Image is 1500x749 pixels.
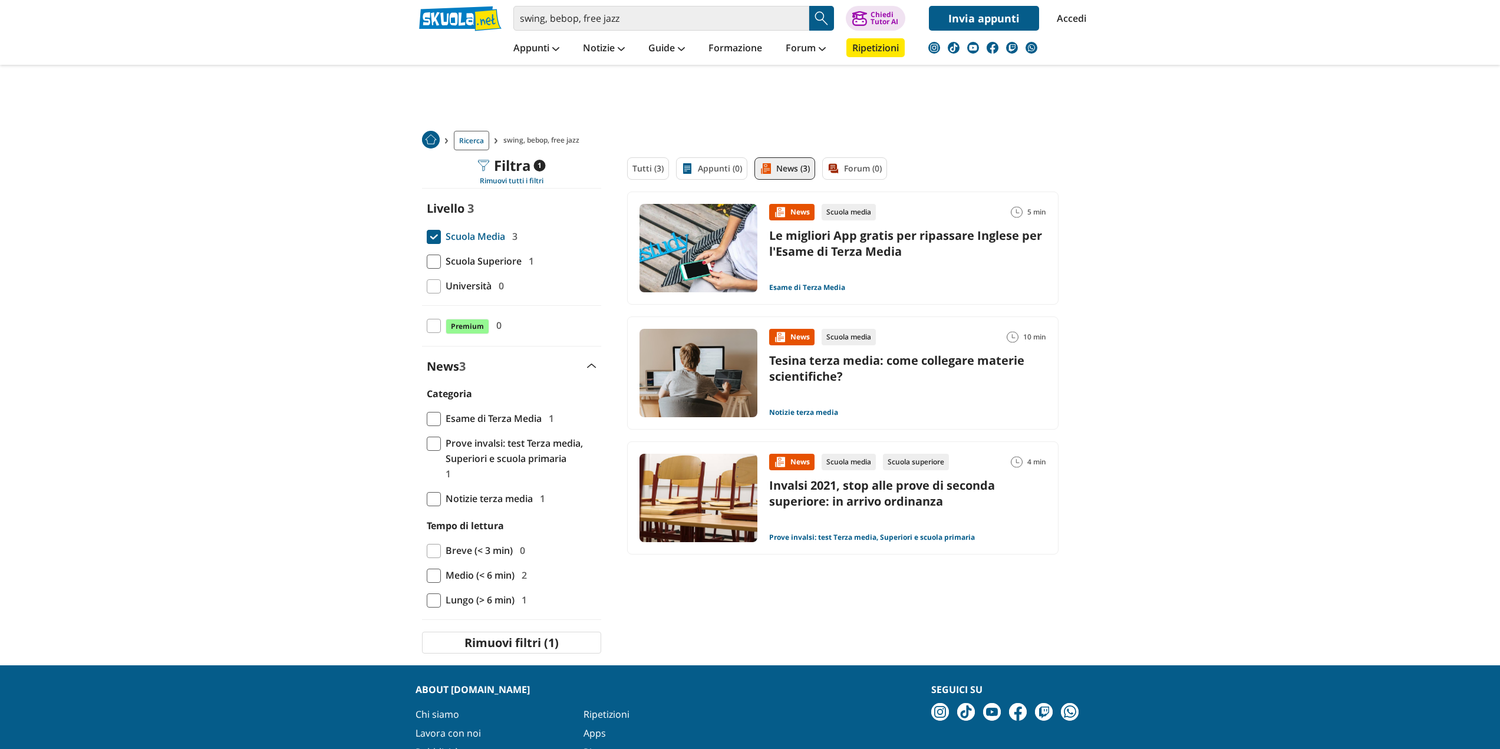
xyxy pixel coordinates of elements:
label: News [427,358,466,374]
input: Cerca appunti, riassunti o versioni [513,6,809,31]
a: Ricerca [454,131,489,150]
span: Lungo (> 6 min) [441,592,515,608]
div: Filtra [477,157,545,174]
span: 4 min [1027,454,1046,470]
a: Ripetizioni [846,38,905,57]
a: Accedi [1057,6,1082,31]
img: Tempo lettura [1011,456,1023,468]
img: youtube [983,703,1001,721]
a: Le migliori App gratis per ripassare Inglese per l'Esame di Terza Media [769,227,1042,259]
img: WhatsApp [1061,703,1079,721]
img: facebook [1009,703,1027,721]
img: News contenuto [774,456,786,468]
a: Tutti (3) [627,157,669,180]
img: News filtro contenuto attivo [760,163,772,174]
a: Invalsi 2021, stop alle prove di seconda superiore: in arrivo ordinanza [769,477,995,509]
div: News [769,329,815,345]
span: 0 [515,543,525,558]
div: Scuola superiore [883,454,949,470]
a: Home [422,131,440,150]
a: Notizie terza media [769,408,838,417]
a: Guide [645,38,688,60]
img: Apri e chiudi sezione [587,364,596,368]
span: 3 [507,229,517,244]
img: twitch [1006,42,1018,54]
span: 1 [517,592,527,608]
img: Immagine news [639,454,757,542]
img: Tempo lettura [1007,331,1018,343]
span: 1 [533,160,545,171]
div: News [769,454,815,470]
span: 10 min [1023,329,1046,345]
span: Medio (< 6 min) [441,567,515,583]
a: Ripetizioni [583,708,629,721]
img: tiktok [957,703,975,721]
span: Scuola Superiore [441,253,522,269]
span: 0 [492,318,502,333]
img: youtube [967,42,979,54]
img: Immagine news [639,204,757,292]
span: 1 [544,411,554,426]
a: News (3) [754,157,815,180]
img: twitch [1035,703,1053,721]
span: 2 [517,567,527,583]
span: Premium [446,319,489,334]
a: Notizie [580,38,628,60]
img: Tempo lettura [1011,206,1023,218]
a: Formazione [706,38,765,60]
span: Breve (< 3 min) [441,543,513,558]
a: Lavora con noi [416,727,481,740]
a: Prove invalsi: test Terza media, Superiori e scuola primaria [769,533,975,542]
div: Chiedi Tutor AI [871,11,898,25]
span: Esame di Terza Media [441,411,542,426]
a: Forum [783,38,829,60]
label: Categoria [427,387,472,400]
img: facebook [987,42,998,54]
a: Esame di Terza Media [769,283,845,292]
span: 1 [524,253,534,269]
img: instagram [931,703,949,721]
strong: About [DOMAIN_NAME] [416,683,530,696]
div: Scuola media [822,454,876,470]
a: Invia appunti [929,6,1039,31]
span: swing, bebop, free jazz [503,131,584,150]
span: 0 [494,278,504,293]
span: 1 [535,491,545,506]
button: Search Button [809,6,834,31]
img: News contenuto [774,331,786,343]
img: tiktok [948,42,960,54]
span: Università [441,278,492,293]
img: Filtra filtri mobile [477,160,489,171]
label: Livello [427,200,464,216]
span: Prove invalsi: test Terza media, Superiori e scuola primaria [441,435,596,466]
img: Immagine news [639,329,757,417]
img: instagram [928,42,940,54]
span: 3 [467,200,474,216]
span: Scuola Media [441,229,505,244]
span: 3 [459,358,466,374]
label: Tempo di lettura [427,519,504,532]
img: News contenuto [774,206,786,218]
div: News [769,204,815,220]
span: 1 [441,466,451,481]
strong: Seguici su [931,683,983,696]
img: WhatsApp [1026,42,1037,54]
span: Notizie terza media [441,491,533,506]
img: Cerca appunti, riassunti o versioni [813,9,830,27]
span: 5 min [1027,204,1046,220]
div: Scuola media [822,329,876,345]
div: Rimuovi tutti i filtri [422,176,601,186]
button: ChiediTutor AI [846,6,905,31]
img: Home [422,131,440,149]
button: Rimuovi filtri (1) [422,632,601,654]
a: Apps [583,727,606,740]
a: Tesina terza media: come collegare materie scientifiche? [769,352,1024,384]
a: Chi siamo [416,708,459,721]
a: Appunti [510,38,562,60]
div: Scuola media [822,204,876,220]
